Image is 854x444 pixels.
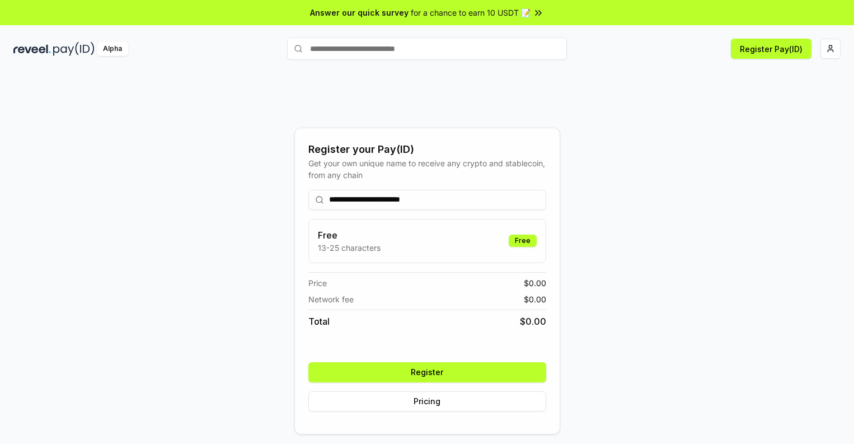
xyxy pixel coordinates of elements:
[308,277,327,289] span: Price
[308,315,330,328] span: Total
[524,277,546,289] span: $ 0.00
[520,315,546,328] span: $ 0.00
[308,157,546,181] div: Get your own unique name to receive any crypto and stablecoin, from any chain
[318,228,381,242] h3: Free
[524,293,546,305] span: $ 0.00
[308,142,546,157] div: Register your Pay(ID)
[53,42,95,56] img: pay_id
[318,242,381,254] p: 13-25 characters
[97,42,128,56] div: Alpha
[310,7,409,18] span: Answer our quick survey
[509,235,537,247] div: Free
[308,362,546,382] button: Register
[308,391,546,412] button: Pricing
[731,39,811,59] button: Register Pay(ID)
[13,42,51,56] img: reveel_dark
[308,293,354,305] span: Network fee
[411,7,531,18] span: for a chance to earn 10 USDT 📝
